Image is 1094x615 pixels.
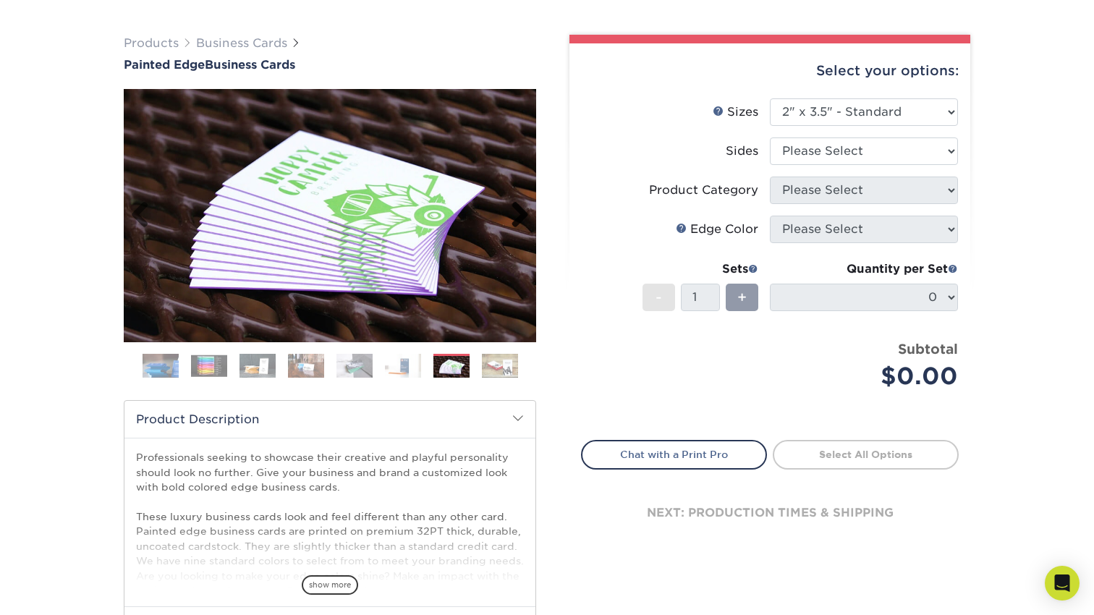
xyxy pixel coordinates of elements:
[196,36,287,50] a: Business Cards
[656,287,662,308] span: -
[336,353,373,378] img: Business Cards 05
[124,58,536,72] h1: Business Cards
[773,440,959,469] a: Select All Options
[239,353,276,378] img: Business Cards 03
[288,353,324,378] img: Business Cards 04
[1045,566,1080,601] div: Open Intercom Messenger
[191,355,227,377] img: Business Cards 02
[770,260,958,278] div: Quantity per Set
[482,353,518,378] img: Business Cards 08
[643,260,758,278] div: Sets
[737,287,747,308] span: +
[581,43,959,98] div: Select your options:
[124,36,179,50] a: Products
[781,359,958,394] div: $0.00
[124,401,535,438] h2: Product Description
[898,341,958,357] strong: Subtotal
[124,58,536,72] a: Painted EdgeBusiness Cards
[649,182,758,199] div: Product Category
[143,348,179,384] img: Business Cards 01
[124,73,536,358] img: Painted Edge 07
[726,143,758,160] div: Sides
[385,353,421,378] img: Business Cards 06
[124,58,205,72] span: Painted Edge
[581,470,959,556] div: next: production times & shipping
[581,440,767,469] a: Chat with a Print Pro
[676,221,758,238] div: Edge Color
[433,355,470,380] img: Business Cards 07
[302,575,358,595] span: show more
[713,103,758,121] div: Sizes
